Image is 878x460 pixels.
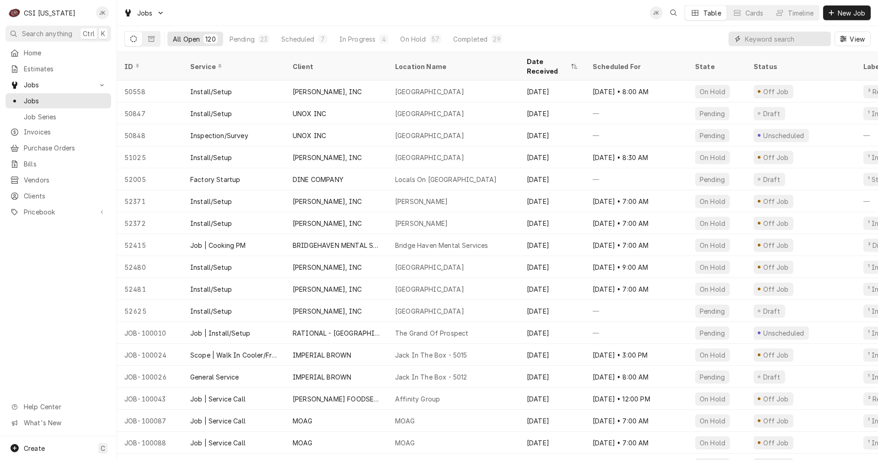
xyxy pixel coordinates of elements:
[585,432,688,454] div: [DATE] • 7:00 AM
[24,80,93,90] span: Jobs
[190,175,240,184] div: Factory Startup
[293,416,313,426] div: MOAG
[519,102,585,124] div: [DATE]
[190,328,250,338] div: Job | Install/Setup
[5,93,111,108] a: Jobs
[260,34,268,44] div: 23
[519,366,585,388] div: [DATE]
[395,438,415,448] div: MOAG
[762,153,790,162] div: Off Job
[117,234,183,256] div: 52415
[395,109,464,118] div: [GEOGRAPHIC_DATA]
[293,109,326,118] div: UNOX INC
[519,146,585,168] div: [DATE]
[190,131,248,140] div: Inspection/Survey
[395,62,510,71] div: Location Name
[519,432,585,454] div: [DATE]
[24,444,45,452] span: Create
[519,80,585,102] div: [DATE]
[24,48,107,58] span: Home
[395,372,467,382] div: Jack In The Box - 5012
[650,6,663,19] div: JK
[395,394,440,404] div: Affinity Group
[762,131,805,140] div: Unscheduled
[762,350,790,360] div: Off Job
[699,372,726,382] div: Pending
[585,344,688,366] div: [DATE] • 3:00 PM
[117,388,183,410] div: JOB-100043
[395,131,464,140] div: [GEOGRAPHIC_DATA]
[293,87,362,96] div: [PERSON_NAME], INC
[24,191,107,201] span: Clients
[699,131,726,140] div: Pending
[762,284,790,294] div: Off Job
[117,278,183,300] div: 52481
[699,87,726,96] div: On Hold
[585,146,688,168] div: [DATE] • 8:30 AM
[395,262,464,272] div: [GEOGRAPHIC_DATA]
[117,322,183,344] div: JOB-100010
[699,219,726,228] div: On Hold
[699,350,726,360] div: On Hold
[585,410,688,432] div: [DATE] • 7:00 AM
[395,284,464,294] div: [GEOGRAPHIC_DATA]
[190,109,232,118] div: Install/Setup
[835,32,871,46] button: View
[585,322,688,344] div: —
[585,212,688,234] div: [DATE] • 7:00 AM
[24,159,107,169] span: Bills
[190,62,276,71] div: Service
[585,278,688,300] div: [DATE] • 7:00 AM
[699,328,726,338] div: Pending
[190,219,232,228] div: Install/Setup
[699,153,726,162] div: On Hold
[519,388,585,410] div: [DATE]
[190,394,246,404] div: Job | Service Call
[395,219,448,228] div: [PERSON_NAME]
[293,372,351,382] div: IMPERIAL BROWN
[339,34,376,44] div: In Progress
[293,153,362,162] div: [PERSON_NAME], INC
[493,34,500,44] div: 29
[293,62,379,71] div: Client
[695,62,739,71] div: State
[650,6,663,19] div: Jeff Kuehl's Avatar
[519,212,585,234] div: [DATE]
[117,432,183,454] div: JOB-100088
[293,175,343,184] div: DINE COMPANY
[699,438,726,448] div: On Hold
[453,34,487,44] div: Completed
[395,416,415,426] div: MOAG
[519,168,585,190] div: [DATE]
[293,284,362,294] div: [PERSON_NAME], INC
[703,8,721,18] div: Table
[699,109,726,118] div: Pending
[762,394,790,404] div: Off Job
[173,34,200,44] div: All Open
[585,300,688,322] div: —
[24,143,107,153] span: Purchase Orders
[190,372,239,382] div: General Service
[117,102,183,124] div: 50847
[117,366,183,388] div: JOB-100026
[527,57,569,76] div: Date Received
[190,438,246,448] div: Job | Service Call
[24,127,107,137] span: Invoices
[117,168,183,190] div: 52005
[585,256,688,278] div: [DATE] • 9:00 AM
[190,87,232,96] div: Install/Setup
[5,399,111,414] a: Go to Help Center
[395,350,467,360] div: Jack In The Box - 5015
[5,77,111,92] a: Go to Jobs
[395,241,488,250] div: Bridge Haven Mental Services
[293,394,380,404] div: [PERSON_NAME] FOODSERVICE
[293,328,380,338] div: RATIONAL - [GEOGRAPHIC_DATA]
[395,175,497,184] div: Locals On [GEOGRAPHIC_DATA]
[117,146,183,168] div: 51025
[117,300,183,322] div: 52625
[293,438,313,448] div: MOAG
[848,34,867,44] span: View
[5,172,111,187] a: Vendors
[585,124,688,146] div: —
[190,197,232,206] div: Install/Setup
